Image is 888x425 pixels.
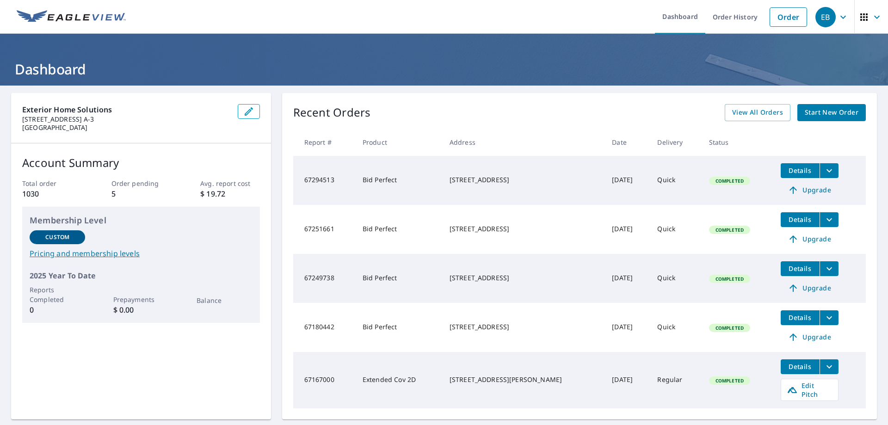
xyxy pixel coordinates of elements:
[450,175,597,185] div: [STREET_ADDRESS]
[293,129,355,156] th: Report #
[293,156,355,205] td: 67294513
[355,254,442,303] td: Bid Perfect
[604,205,650,254] td: [DATE]
[786,362,814,371] span: Details
[22,154,260,171] p: Account Summary
[820,212,839,227] button: filesDropdownBtn-67251661
[820,261,839,276] button: filesDropdownBtn-67249738
[781,379,839,401] a: Edit Pitch
[30,214,253,227] p: Membership Level
[111,188,171,199] p: 5
[604,129,650,156] th: Date
[786,234,833,245] span: Upgrade
[22,188,81,199] p: 1030
[815,7,836,27] div: EB
[725,104,790,121] a: View All Orders
[22,123,230,132] p: [GEOGRAPHIC_DATA]
[781,232,839,246] a: Upgrade
[781,183,839,197] a: Upgrade
[22,104,230,115] p: Exterior Home Solutions
[22,179,81,188] p: Total order
[702,129,773,156] th: Status
[781,163,820,178] button: detailsBtn-67294513
[450,375,597,384] div: [STREET_ADDRESS][PERSON_NAME]
[200,179,259,188] p: Avg. report cost
[355,352,442,408] td: Extended Cov 2D
[30,248,253,259] a: Pricing and membership levels
[355,205,442,254] td: Bid Perfect
[732,107,783,118] span: View All Orders
[604,156,650,205] td: [DATE]
[787,381,832,399] span: Edit Pitch
[820,163,839,178] button: filesDropdownBtn-67294513
[30,270,253,281] p: 2025 Year To Date
[293,205,355,254] td: 67251661
[770,7,807,27] a: Order
[30,285,85,304] p: Reports Completed
[11,60,877,79] h1: Dashboard
[30,304,85,315] p: 0
[200,188,259,199] p: $ 19.72
[710,178,749,184] span: Completed
[650,303,701,352] td: Quick
[820,359,839,374] button: filesDropdownBtn-67167000
[293,352,355,408] td: 67167000
[786,166,814,175] span: Details
[710,325,749,331] span: Completed
[781,330,839,345] a: Upgrade
[805,107,858,118] span: Start New Order
[17,10,126,24] img: EV Logo
[820,310,839,325] button: filesDropdownBtn-67180442
[650,352,701,408] td: Regular
[781,359,820,374] button: detailsBtn-67167000
[786,283,833,294] span: Upgrade
[786,264,814,273] span: Details
[786,185,833,196] span: Upgrade
[781,261,820,276] button: detailsBtn-67249738
[442,129,604,156] th: Address
[650,205,701,254] td: Quick
[293,254,355,303] td: 67249738
[710,377,749,384] span: Completed
[113,304,169,315] p: $ 0.00
[113,295,169,304] p: Prepayments
[781,310,820,325] button: detailsBtn-67180442
[786,313,814,322] span: Details
[355,303,442,352] td: Bid Perfect
[604,352,650,408] td: [DATE]
[450,273,597,283] div: [STREET_ADDRESS]
[355,129,442,156] th: Product
[786,215,814,224] span: Details
[355,156,442,205] td: Bid Perfect
[111,179,171,188] p: Order pending
[797,104,866,121] a: Start New Order
[604,254,650,303] td: [DATE]
[710,276,749,282] span: Completed
[710,227,749,233] span: Completed
[650,156,701,205] td: Quick
[650,254,701,303] td: Quick
[604,303,650,352] td: [DATE]
[781,281,839,296] a: Upgrade
[450,224,597,234] div: [STREET_ADDRESS]
[650,129,701,156] th: Delivery
[450,322,597,332] div: [STREET_ADDRESS]
[45,233,69,241] p: Custom
[786,332,833,343] span: Upgrade
[22,115,230,123] p: [STREET_ADDRESS] A-3
[293,303,355,352] td: 67180442
[781,212,820,227] button: detailsBtn-67251661
[293,104,371,121] p: Recent Orders
[197,296,252,305] p: Balance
